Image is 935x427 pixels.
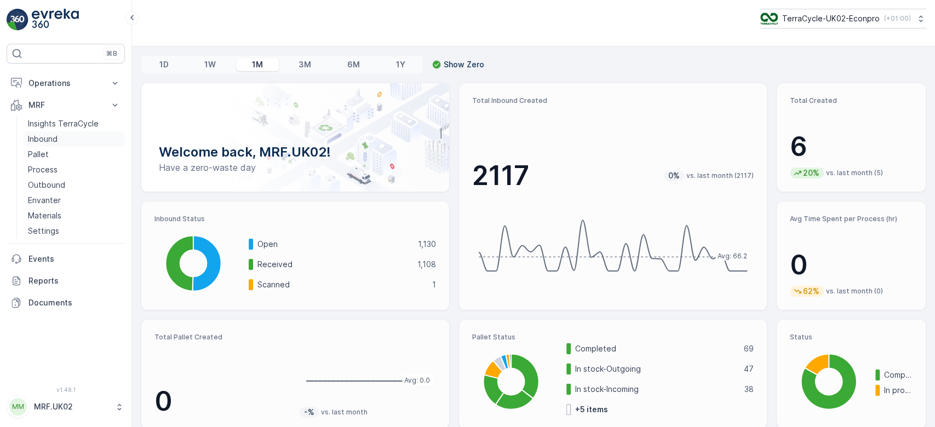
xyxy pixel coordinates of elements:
[472,96,754,105] p: Total Inbound Created
[28,118,99,129] p: Insights TerraCycle
[24,223,125,239] a: Settings
[667,170,681,181] p: 0%
[884,370,913,380] p: Completed
[154,333,291,342] p: Total Pallet Created
[159,161,432,174] p: Have a zero-waste day
[395,59,405,70] p: 1Y
[154,215,436,223] p: Inbound Status
[347,59,360,70] p: 6M
[28,226,59,236] p: Settings
[303,407,316,418] p: -%
[24,147,125,162] a: Pallet
[257,279,425,290] p: Scanned
[7,270,125,292] a: Reports
[802,168,821,178] p: 20%
[686,171,754,180] p: vs. last month (2117)
[790,333,913,342] p: Status
[7,292,125,314] a: Documents
[7,94,125,116] button: MRF
[28,149,49,160] p: Pallet
[802,286,821,297] p: 62%
[884,385,913,396] p: In progress
[28,210,61,221] p: Materials
[744,363,754,374] p: 47
[575,404,608,415] p: + 5 items
[7,9,28,31] img: logo
[790,130,913,163] p: 6
[418,239,436,250] p: 1,130
[28,297,121,308] p: Documents
[28,180,65,191] p: Outbound
[24,208,125,223] a: Materials
[106,49,117,58] p: ⌘B
[24,177,125,193] a: Outbound
[24,131,125,147] a: Inbound
[204,59,216,70] p: 1W
[28,195,61,206] p: Envanter
[472,333,754,342] p: Pallet Status
[159,143,432,161] p: Welcome back, MRF.UK02!
[760,9,926,28] button: TerraCycle-UK02-Econpro(+01:00)
[257,239,411,250] p: Open
[790,96,913,105] p: Total Created
[744,343,754,354] p: 69
[28,253,121,264] p: Events
[321,408,368,417] p: vs. last month
[159,59,169,70] p: 1D
[760,13,778,25] img: terracycle_logo_wKaHoWT.png
[444,59,484,70] p: Show Zero
[9,398,27,416] div: MM
[575,363,737,374] p: In stock-Outgoing
[32,9,79,31] img: logo_light-DOdMpM7g.png
[744,384,754,395] p: 38
[24,193,125,208] a: Envanter
[7,248,125,270] a: Events
[24,162,125,177] a: Process
[575,384,737,395] p: In stock-Incoming
[299,59,311,70] p: 3M
[34,401,110,412] p: MRF.UK02
[472,159,529,192] p: 2117
[826,169,883,177] p: vs. last month (5)
[257,259,410,270] p: Received
[28,78,103,89] p: Operations
[417,259,436,270] p: 1,108
[782,13,880,24] p: TerraCycle-UK02-Econpro
[790,215,913,223] p: Avg Time Spent per Process (hr)
[7,386,125,393] span: v 1.48.1
[884,14,911,23] p: ( +01:00 )
[7,72,125,94] button: Operations
[7,395,125,418] button: MMMRF.UK02
[432,279,436,290] p: 1
[154,385,291,418] p: 0
[575,343,737,354] p: Completed
[790,249,913,281] p: 0
[252,59,263,70] p: 1M
[28,100,103,111] p: MRF
[28,275,121,286] p: Reports
[28,164,58,175] p: Process
[24,116,125,131] a: Insights TerraCycle
[826,287,883,296] p: vs. last month (0)
[28,134,58,145] p: Inbound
